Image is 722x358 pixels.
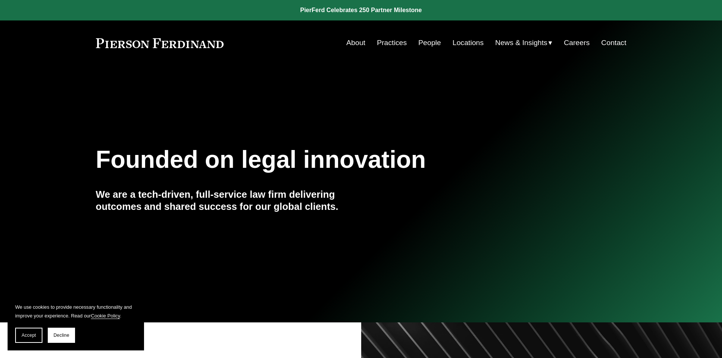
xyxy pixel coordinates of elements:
[96,146,538,174] h1: Founded on legal innovation
[53,333,69,338] span: Decline
[453,36,484,50] a: Locations
[22,333,36,338] span: Accept
[15,328,42,343] button: Accept
[15,303,136,320] p: We use cookies to provide necessary functionality and improve your experience. Read our .
[564,36,590,50] a: Careers
[91,313,120,319] a: Cookie Policy
[418,36,441,50] a: People
[601,36,626,50] a: Contact
[346,36,365,50] a: About
[377,36,407,50] a: Practices
[96,188,361,213] h4: We are a tech-driven, full-service law firm delivering outcomes and shared success for our global...
[48,328,75,343] button: Decline
[8,295,144,350] section: Cookie banner
[495,36,553,50] a: folder dropdown
[495,36,548,50] span: News & Insights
